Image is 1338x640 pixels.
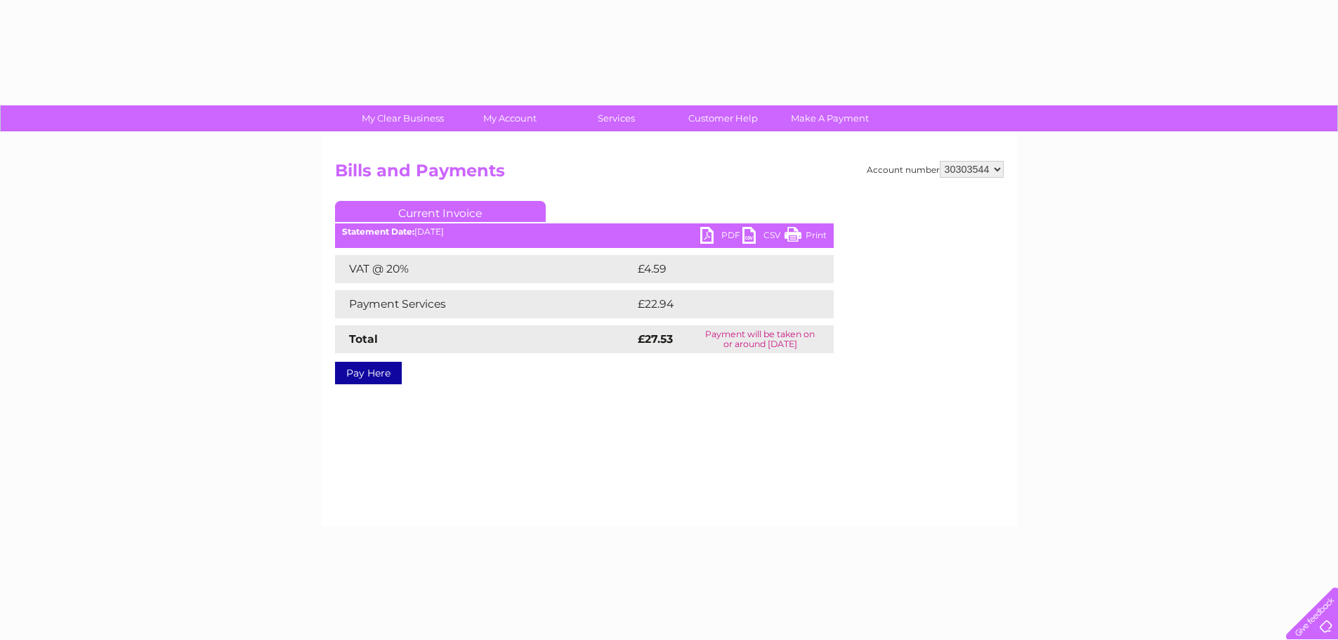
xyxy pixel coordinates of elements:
a: Services [558,105,674,131]
div: [DATE] [335,227,834,237]
a: Pay Here [335,362,402,384]
a: My Clear Business [345,105,461,131]
a: Make A Payment [772,105,888,131]
td: Payment will be taken on or around [DATE] [687,325,834,353]
strong: Total [349,332,378,346]
td: £22.94 [634,290,806,318]
a: Print [785,227,827,247]
h2: Bills and Payments [335,161,1004,188]
a: PDF [700,227,742,247]
td: Payment Services [335,290,634,318]
div: Account number [867,161,1004,178]
td: £4.59 [634,255,801,283]
strong: £27.53 [638,332,673,346]
a: Current Invoice [335,201,546,222]
a: CSV [742,227,785,247]
a: Customer Help [665,105,781,131]
a: My Account [452,105,568,131]
td: VAT @ 20% [335,255,634,283]
b: Statement Date: [342,226,414,237]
